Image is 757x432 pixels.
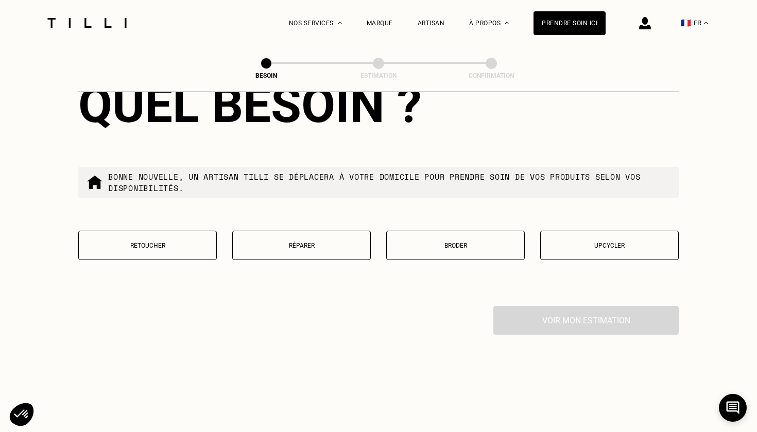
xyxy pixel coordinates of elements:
[78,76,679,134] div: Quel besoin ?
[78,231,217,260] button: Retoucher
[505,22,509,24] img: Menu déroulant à propos
[232,231,371,260] button: Réparer
[108,171,670,194] p: Bonne nouvelle, un artisan tilli se déplacera à votre domicile pour prendre soin de vos produits ...
[386,231,525,260] button: Broder
[418,20,445,27] a: Artisan
[215,72,318,79] div: Besoin
[440,72,543,79] div: Confirmation
[338,22,342,24] img: Menu déroulant
[367,20,393,27] a: Marque
[84,242,211,249] p: Retoucher
[44,18,130,28] img: Logo du service de couturière Tilli
[546,242,673,249] p: Upcycler
[540,231,679,260] button: Upcycler
[392,242,519,249] p: Broder
[238,242,365,249] p: Réparer
[639,17,651,29] img: icône connexion
[681,18,691,28] span: 🇫🇷
[704,22,708,24] img: menu déroulant
[327,72,430,79] div: Estimation
[87,174,103,191] img: commande à domicile
[534,11,606,35] a: Prendre soin ici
